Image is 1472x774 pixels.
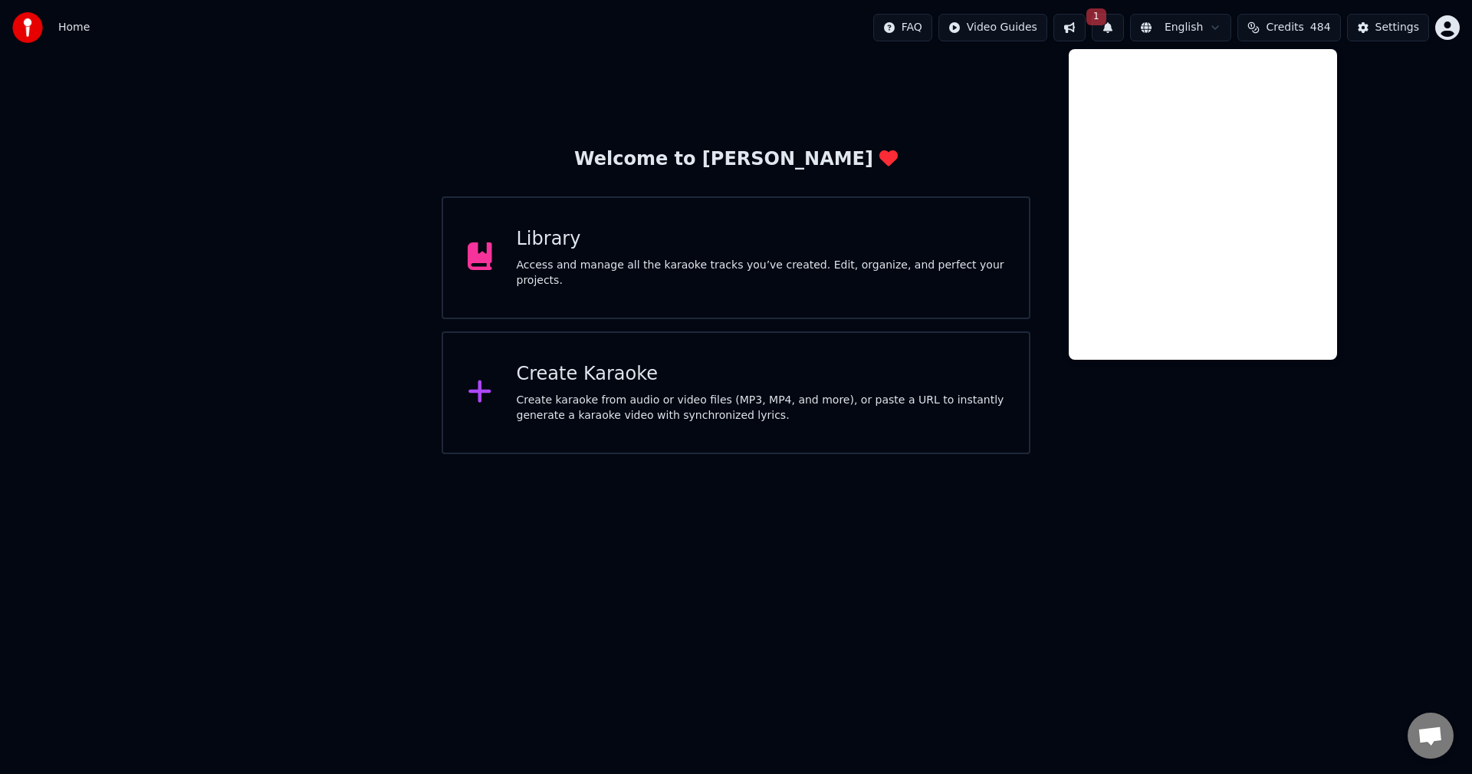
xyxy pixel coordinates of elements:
div: Library [517,227,1005,252]
img: youka [12,12,43,43]
span: Credits [1266,20,1303,35]
button: Credits484 [1237,14,1340,41]
button: Video Guides [938,14,1047,41]
span: Home [58,20,90,35]
div: Otevřený chat [1408,713,1454,759]
button: 1 [1092,14,1124,41]
div: Access and manage all the karaoke tracks you’ve created. Edit, organize, and perfect your projects. [517,258,1005,288]
div: Create karaoke from audio or video files (MP3, MP4, and more), or paste a URL to instantly genera... [517,393,1005,423]
span: 484 [1310,20,1331,35]
span: 1 [1086,8,1106,25]
button: Settings [1347,14,1429,41]
button: FAQ [873,14,932,41]
div: Welcome to [PERSON_NAME] [574,147,898,172]
nav: breadcrumb [58,20,90,35]
div: Create Karaoke [517,362,1005,387]
div: Settings [1375,20,1419,35]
